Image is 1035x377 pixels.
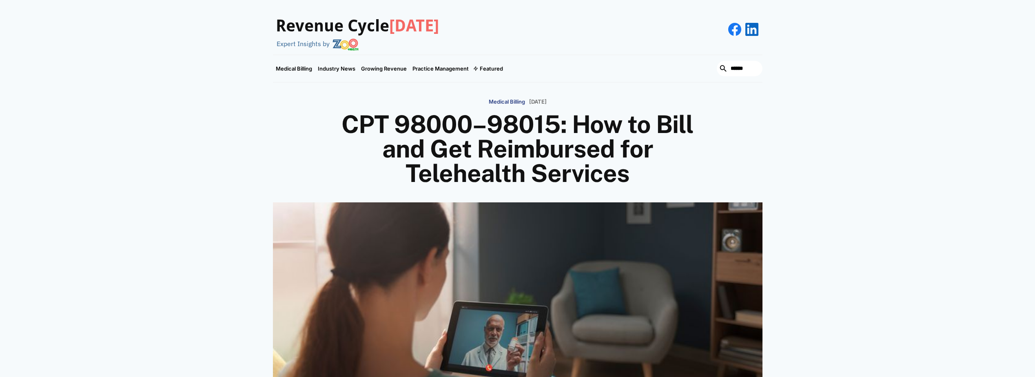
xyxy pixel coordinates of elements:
span: [DATE] [389,16,439,35]
div: Featured [480,65,503,72]
p: Medical Billing [489,99,525,105]
h3: Revenue Cycle [276,16,439,36]
a: Medical Billing [489,95,525,108]
div: Featured [472,55,506,82]
a: Growing Revenue [358,55,410,82]
div: Expert Insights by [277,40,330,48]
h1: CPT 98000–98015: How to Bill and Get Reimbursed for Telehealth Services [322,112,714,186]
a: Revenue Cycle[DATE]Expert Insights by [273,8,439,51]
a: Medical Billing [273,55,315,82]
p: [DATE] [529,99,547,105]
a: Industry News [315,55,358,82]
a: Practice Management [410,55,472,82]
